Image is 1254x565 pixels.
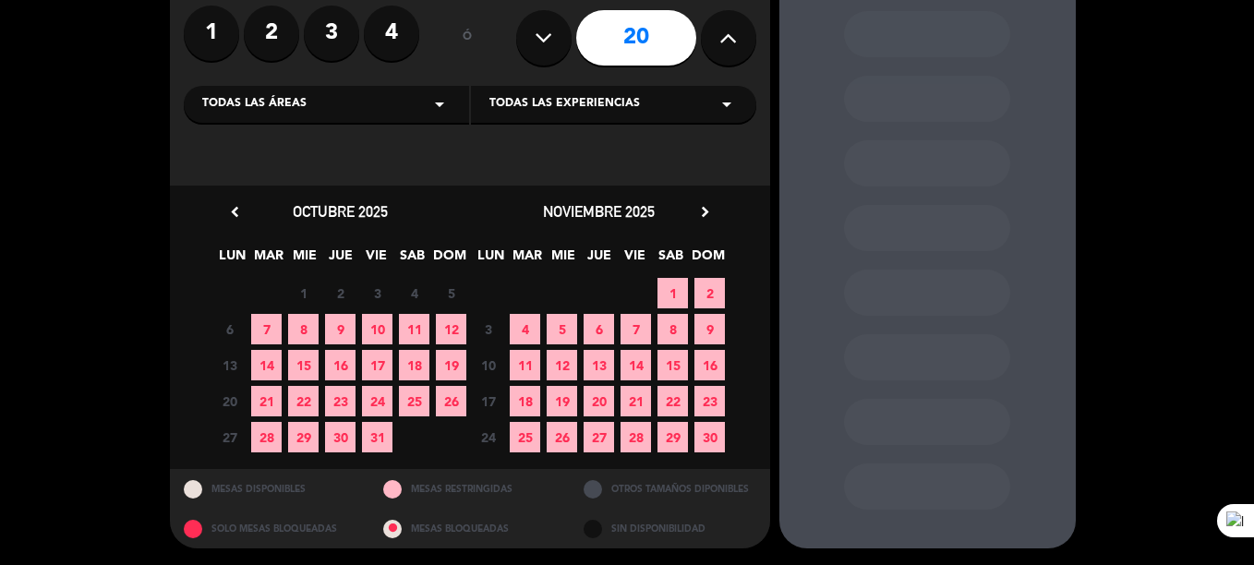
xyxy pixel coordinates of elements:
i: chevron_left [225,202,245,222]
span: 2 [694,278,725,308]
span: SAB [656,245,686,275]
span: 4 [510,314,540,344]
span: 20 [584,386,614,416]
div: MESAS DISPONIBLES [170,469,370,509]
span: 11 [510,350,540,380]
span: VIE [361,245,392,275]
i: arrow_drop_down [716,93,738,115]
span: 22 [288,386,319,416]
span: 12 [436,314,466,344]
span: Todas las experiencias [489,95,640,114]
span: 26 [436,386,466,416]
span: 26 [547,422,577,452]
span: 25 [399,386,429,416]
span: 24 [473,422,503,452]
div: SOLO MESAS BLOQUEADAS [170,509,370,548]
span: 5 [547,314,577,344]
span: 13 [214,350,245,380]
span: 5 [436,278,466,308]
span: MAR [253,245,283,275]
span: 24 [362,386,392,416]
span: 15 [657,350,688,380]
span: 9 [694,314,725,344]
span: 3 [362,278,392,308]
span: DOM [692,245,722,275]
label: 4 [364,6,419,61]
span: 28 [251,422,282,452]
span: 13 [584,350,614,380]
span: MIE [289,245,320,275]
span: 28 [621,422,651,452]
span: 6 [584,314,614,344]
span: 16 [694,350,725,380]
span: 6 [214,314,245,344]
span: 16 [325,350,356,380]
span: 1 [288,278,319,308]
span: 27 [214,422,245,452]
label: 2 [244,6,299,61]
span: JUE [325,245,356,275]
span: 7 [621,314,651,344]
span: 31 [362,422,392,452]
span: 2 [325,278,356,308]
div: MESAS RESTRINGIDAS [369,469,570,509]
span: Todas las áreas [202,95,307,114]
span: 12 [547,350,577,380]
span: 23 [694,386,725,416]
span: 10 [362,314,392,344]
span: 8 [288,314,319,344]
span: LUN [476,245,506,275]
span: octubre 2025 [293,202,388,221]
span: 3 [473,314,503,344]
span: 20 [214,386,245,416]
span: 29 [657,422,688,452]
span: SAB [397,245,428,275]
span: 10 [473,350,503,380]
span: 8 [657,314,688,344]
i: arrow_drop_down [428,93,451,115]
span: 7 [251,314,282,344]
span: 29 [288,422,319,452]
div: SIN DISPONIBILIDAD [570,509,770,548]
span: 1 [657,278,688,308]
span: VIE [620,245,650,275]
label: 3 [304,6,359,61]
span: 4 [399,278,429,308]
div: OTROS TAMAÑOS DIPONIBLES [570,469,770,509]
span: 30 [325,422,356,452]
span: 17 [473,386,503,416]
label: 1 [184,6,239,61]
span: 19 [547,386,577,416]
i: chevron_right [695,202,715,222]
span: noviembre 2025 [543,202,655,221]
span: 30 [694,422,725,452]
span: MIE [548,245,578,275]
span: 21 [251,386,282,416]
span: 14 [621,350,651,380]
span: 18 [399,350,429,380]
span: DOM [433,245,464,275]
span: LUN [217,245,247,275]
span: 25 [510,422,540,452]
span: JUE [584,245,614,275]
span: 19 [436,350,466,380]
span: 18 [510,386,540,416]
span: 11 [399,314,429,344]
span: 9 [325,314,356,344]
span: 27 [584,422,614,452]
div: ó [438,6,498,70]
span: 15 [288,350,319,380]
span: 14 [251,350,282,380]
span: MAR [512,245,542,275]
div: MESAS BLOQUEADAS [369,509,570,548]
span: 22 [657,386,688,416]
span: 21 [621,386,651,416]
span: 23 [325,386,356,416]
span: 17 [362,350,392,380]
